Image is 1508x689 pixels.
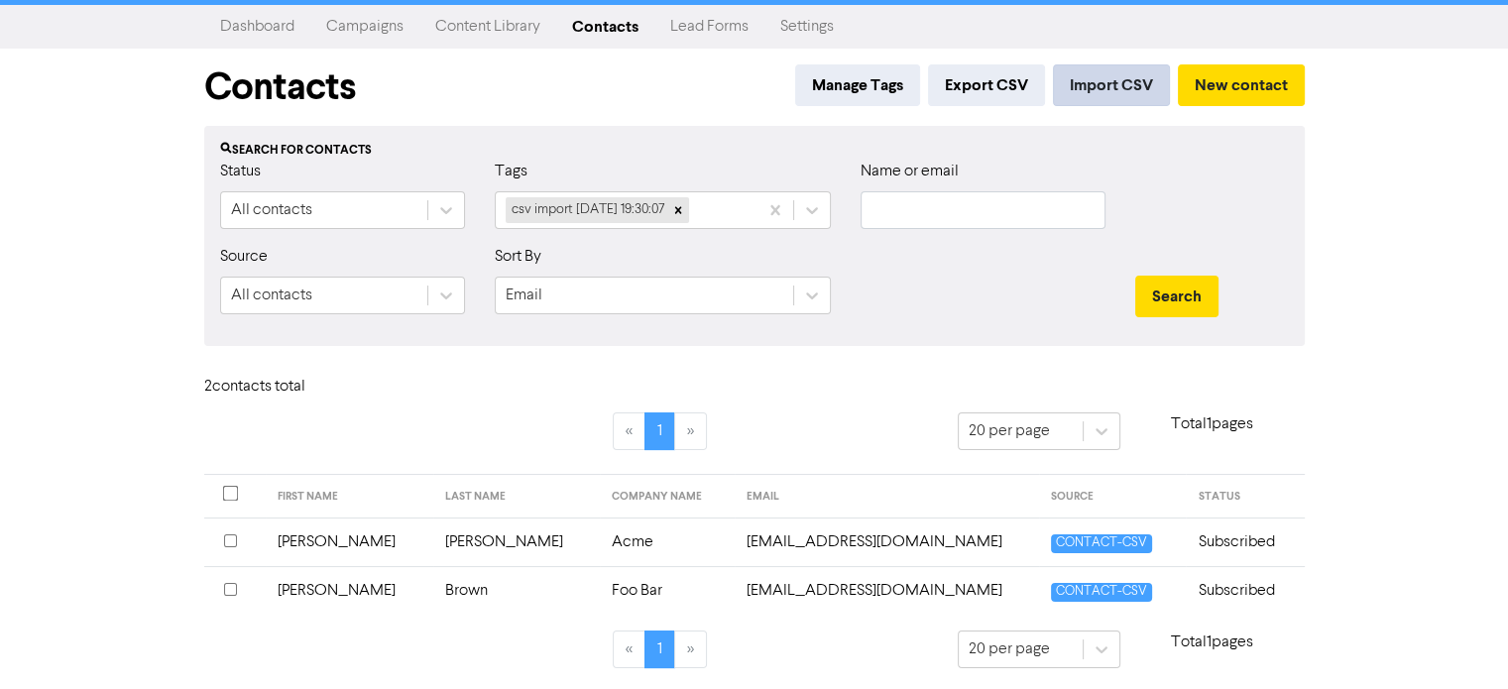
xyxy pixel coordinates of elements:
p: Total 1 pages [1120,412,1305,436]
iframe: Chat Widget [1409,594,1508,689]
button: Import CSV [1053,64,1170,106]
button: New contact [1178,64,1305,106]
div: Search for contacts [220,142,1289,160]
button: Search [1135,276,1218,317]
th: SOURCE [1039,475,1187,518]
div: 20 per page [969,637,1050,661]
a: Dashboard [204,7,310,47]
th: STATUS [1186,475,1304,518]
th: LAST NAME [433,475,601,518]
a: Content Library [419,7,556,47]
a: Settings [764,7,850,47]
td: Foo Bar [600,566,735,615]
div: 20 per page [969,419,1050,443]
label: Name or email [861,160,959,183]
label: Source [220,245,268,269]
button: Manage Tags [795,64,920,106]
th: FIRST NAME [266,475,433,518]
a: Page 1 is your current page [644,631,675,668]
td: Subscribed [1186,566,1304,615]
div: csv import [DATE] 19:30:07 [506,197,667,223]
td: Brown [433,566,601,615]
td: Acme [600,517,735,566]
td: Subscribed [1186,517,1304,566]
th: EMAIL [735,475,1039,518]
label: Sort By [495,245,541,269]
a: Page 1 is your current page [644,412,675,450]
button: Export CSV [928,64,1045,106]
a: Campaigns [310,7,419,47]
span: CONTACT-CSV [1051,583,1152,602]
td: [PERSON_NAME] [266,517,433,566]
div: All contacts [231,284,312,307]
div: All contacts [231,198,312,222]
p: Total 1 pages [1120,631,1305,654]
td: [PERSON_NAME] [433,517,601,566]
a: Contacts [556,7,654,47]
td: [PERSON_NAME] [266,566,433,615]
label: Tags [495,160,527,183]
h1: Contacts [204,64,356,110]
div: Email [506,284,542,307]
h6: 2 contact s total [204,378,363,397]
td: jsmith@boma.com [735,517,1039,566]
td: maryb@boma.com [735,566,1039,615]
th: COMPANY NAME [600,475,735,518]
span: CONTACT-CSV [1051,534,1152,553]
label: Status [220,160,261,183]
a: Lead Forms [654,7,764,47]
